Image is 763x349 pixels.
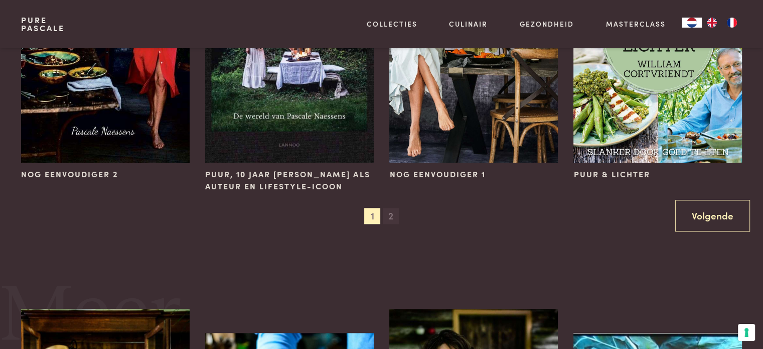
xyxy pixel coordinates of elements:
[389,168,485,180] span: Nog eenvoudiger 1
[738,324,755,341] button: Uw voorkeuren voor toestemming voor trackingtechnologieën
[520,19,574,29] a: Gezondheid
[675,200,750,231] a: Volgende
[205,168,373,192] span: PUUR, 10 jaar [PERSON_NAME] als auteur en lifestyle-icoon
[702,18,722,28] a: EN
[682,18,702,28] div: Language
[21,168,118,180] span: Nog eenvoudiger 2
[573,168,650,180] span: Puur & Lichter
[367,19,417,29] a: Collecties
[722,18,742,28] a: FR
[682,18,742,28] aside: Language selected: Nederlands
[383,208,399,224] span: 2
[364,208,380,224] span: 1
[682,18,702,28] a: NL
[606,19,666,29] a: Masterclass
[449,19,488,29] a: Culinair
[702,18,742,28] ul: Language list
[21,16,65,32] a: PurePascale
